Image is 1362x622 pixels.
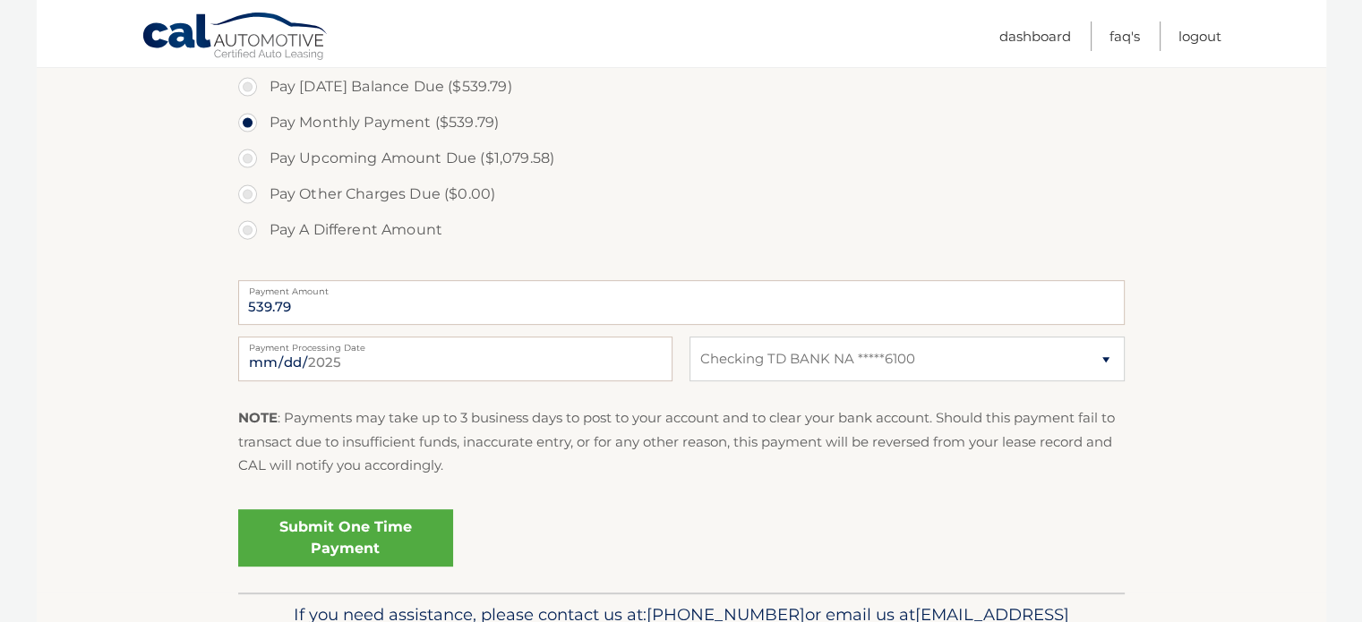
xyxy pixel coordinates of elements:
[1178,21,1221,51] a: Logout
[238,176,1125,212] label: Pay Other Charges Due ($0.00)
[238,280,1125,294] label: Payment Amount
[1109,21,1140,51] a: FAQ's
[238,212,1125,248] label: Pay A Different Amount
[238,141,1125,176] label: Pay Upcoming Amount Due ($1,079.58)
[238,337,672,381] input: Payment Date
[238,69,1125,105] label: Pay [DATE] Balance Due ($539.79)
[238,105,1125,141] label: Pay Monthly Payment ($539.79)
[141,12,330,64] a: Cal Automotive
[238,280,1125,325] input: Payment Amount
[238,406,1125,477] p: : Payments may take up to 3 business days to post to your account and to clear your bank account....
[238,337,672,351] label: Payment Processing Date
[238,409,278,426] strong: NOTE
[238,509,453,567] a: Submit One Time Payment
[999,21,1071,51] a: Dashboard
